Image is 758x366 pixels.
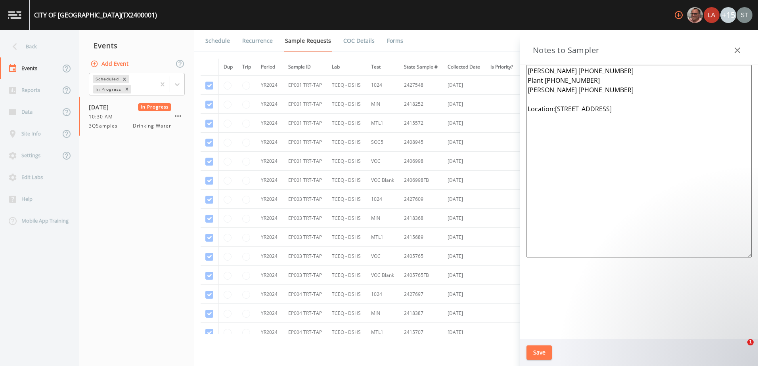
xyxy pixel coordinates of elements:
td: [DATE] [443,209,485,228]
td: [DATE] [443,285,485,304]
td: MTL1 [366,323,399,342]
td: 2406998 [399,152,443,171]
th: Collected Date [443,59,485,76]
td: 2415707 [399,323,443,342]
span: [DATE] [89,103,115,111]
td: [DATE] [443,95,485,114]
td: YR2024 [256,133,283,152]
td: YR2024 [256,152,283,171]
td: YR2024 [256,266,283,285]
td: TCEQ - DSHS [327,228,366,247]
td: TCEQ - DSHS [327,152,366,171]
td: YR2024 [256,114,283,133]
h3: Notes to Sampler [533,44,599,57]
td: 2405765FB [399,266,443,285]
td: [DATE] [443,171,485,190]
th: Sample ID [283,59,327,76]
td: TCEQ - DSHS [327,247,366,266]
td: TCEQ - DSHS [327,133,366,152]
td: 2415689 [399,228,443,247]
div: Events [79,36,194,55]
td: VOC Blank [366,266,399,285]
td: 2418252 [399,95,443,114]
button: Save [526,345,552,360]
td: EP003 TRT-TAP [283,247,327,266]
td: EP003 TRT-TAP [283,266,327,285]
td: 1024 [366,285,399,304]
span: 1 [747,339,754,345]
td: YR2024 [256,228,283,247]
td: MIN [366,304,399,323]
td: YR2024 [256,95,283,114]
td: YR2024 [256,247,283,266]
img: cf6e799eed601856facf0d2563d1856d [704,7,720,23]
a: Recurrence [241,30,274,52]
th: Period [256,59,283,76]
a: COC Details [342,30,376,52]
td: 2418368 [399,209,443,228]
td: TCEQ - DSHS [327,304,366,323]
span: 10:30 AM [89,113,118,120]
th: Test [366,59,399,76]
td: YR2024 [256,171,283,190]
td: TCEQ - DSHS [327,266,366,285]
td: TCEQ - DSHS [327,323,366,342]
td: [DATE] [443,76,485,95]
td: TCEQ - DSHS [327,209,366,228]
td: MIN [366,95,399,114]
td: [DATE] [443,152,485,171]
td: TCEQ - DSHS [327,190,366,209]
td: EP001 TRT-TAP [283,76,327,95]
th: State Sample # [399,59,443,76]
td: YR2024 [256,323,283,342]
td: [DATE] [443,304,485,323]
td: TCEQ - DSHS [327,95,366,114]
td: 1024 [366,190,399,209]
td: [DATE] [443,247,485,266]
img: logo [8,11,21,19]
div: Scheduled [93,75,120,83]
td: [DATE] [518,171,556,190]
th: Lab [327,59,366,76]
img: 8315ae1e0460c39f28dd315f8b59d613 [737,7,752,23]
td: MTL1 [366,114,399,133]
td: YR2024 [256,304,283,323]
td: VOC Blank [366,171,399,190]
a: Forms [386,30,404,52]
td: EP001 TRT-TAP [283,133,327,152]
td: EP004 TRT-TAP [283,285,327,304]
td: TCEQ - DSHS [327,171,366,190]
td: EP001 TRT-TAP [283,95,327,114]
td: [DATE] [443,323,485,342]
td: EP001 TRT-TAP [283,171,327,190]
td: TCEQ - DSHS [327,76,366,95]
td: 2405765 [399,247,443,266]
div: Mike Franklin [687,7,703,23]
td: [DATE] [443,228,485,247]
td: [DATE] [443,266,485,285]
td: TCEQ - DSHS [327,114,366,133]
div: Remove Scheduled [120,75,129,83]
td: EP003 TRT-TAP [283,190,327,209]
td: VOC [366,152,399,171]
td: YR2024 [256,190,283,209]
td: [DATE] [518,133,556,152]
td: SOC5 [366,133,399,152]
td: YR2024 [256,76,283,95]
td: 2427548 [399,76,443,95]
th: Dup [218,59,237,76]
a: [DATE]In Progress10:30 AM3QSamplesDrinking Water [79,97,194,136]
th: Trip [237,59,256,76]
td: EP001 TRT-TAP [283,114,327,133]
textarea: [PERSON_NAME] [PHONE_NUMBER] Plant [PHONE_NUMBER] [PERSON_NAME] [PHONE_NUMBER] Location:[STREET_A... [526,65,752,257]
td: MIN [366,209,399,228]
a: Schedule [204,30,231,52]
td: 1024 [366,76,399,95]
iframe: Intercom live chat [731,339,750,358]
div: In Progress [93,85,123,93]
td: EP004 TRT-TAP [283,323,327,342]
span: 3QSamples [89,122,123,130]
td: [DATE] [518,152,556,171]
td: EP004 TRT-TAP [283,304,327,323]
span: Drinking Water [133,122,171,130]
